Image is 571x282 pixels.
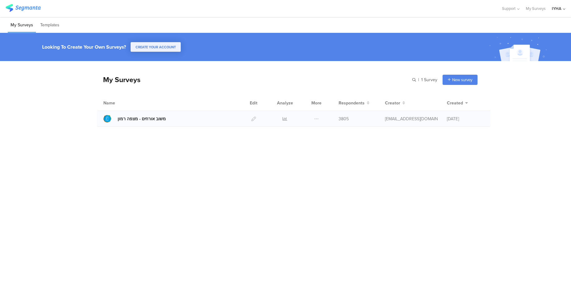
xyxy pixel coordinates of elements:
[6,4,41,12] img: segmanta logo
[310,95,323,111] div: More
[136,45,176,50] span: CREATE YOUR ACCOUNT
[452,77,472,83] span: New survey
[276,95,294,111] div: Analyze
[103,115,166,123] a: משוב אורחים - מצפה רמון
[421,77,437,83] span: 1 Survey
[385,116,438,122] div: ofir@iyha.org.il
[447,116,484,122] div: [DATE]
[8,18,36,33] li: My Surveys
[97,74,141,85] div: My Surveys
[131,42,181,52] button: CREATE YOUR ACCOUNT
[417,77,420,83] span: |
[339,100,370,106] button: Respondents
[487,35,551,63] img: create_account_image.svg
[247,95,260,111] div: Edit
[447,100,468,106] button: Created
[339,100,365,106] span: Respondents
[118,116,166,122] div: משוב אורחים - מצפה רמון
[447,100,463,106] span: Created
[42,43,126,51] div: Looking To Create Your Own Surveys?
[385,100,400,106] span: Creator
[552,6,561,11] div: IYHA
[37,18,62,33] li: Templates
[103,100,141,106] div: Name
[339,116,349,122] span: 3805
[502,6,516,11] span: Support
[385,100,405,106] button: Creator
